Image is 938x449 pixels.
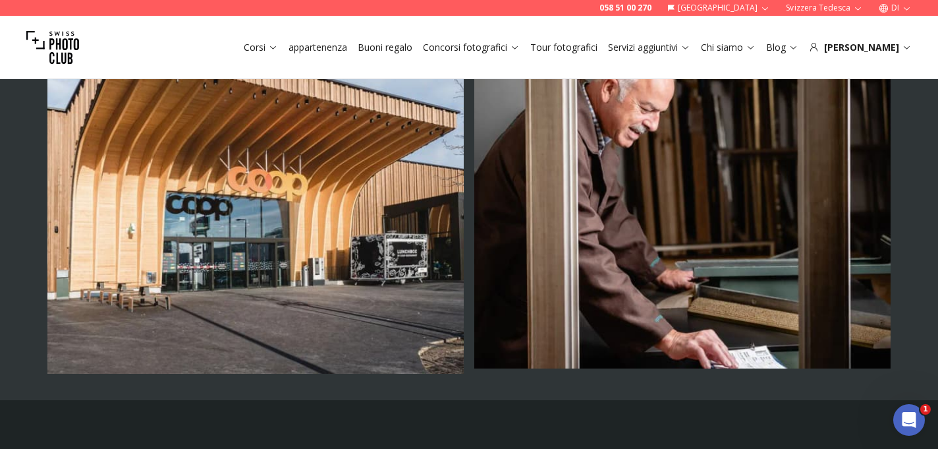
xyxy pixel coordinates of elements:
button: Tour fotografici [525,38,603,57]
font: Servizi aggiuntivi [608,41,678,53]
font: DI [891,2,899,13]
button: Servizi aggiuntivi [603,38,696,57]
a: Chi siamo [701,41,756,54]
button: Buoni regalo [352,38,418,57]
font: Concorsi fotografici [423,41,507,53]
a: Tour fotografici [530,41,597,54]
font: [GEOGRAPHIC_DATA] [678,2,758,13]
font: Blog [766,41,786,53]
button: appartenenza [283,38,352,57]
a: Concorsi fotografici [423,41,520,54]
font: 1 [923,405,928,413]
a: Buoni regalo [358,41,412,54]
button: Corsi [238,38,283,57]
a: Servizi aggiuntivi [608,41,690,54]
a: Blog [766,41,798,54]
font: Chi siamo [701,41,743,53]
a: appartenenza [289,41,347,54]
font: Buoni regalo [358,41,412,53]
font: Svizzera tedesca [786,2,850,13]
button: Chi siamo [696,38,761,57]
button: Concorsi fotografici [418,38,525,57]
font: Corsi [244,41,265,53]
font: Tour fotografici [530,41,597,53]
iframe: Chat intercom in diretta [893,404,925,436]
font: 058 51 00 270 [599,2,651,13]
a: 058 51 00 270 [599,3,651,13]
a: Corsi [244,41,278,54]
img: Club fotografico svizzero [26,21,79,74]
button: Blog [761,38,804,57]
font: [PERSON_NAME] [824,41,899,53]
font: appartenenza [289,41,347,53]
